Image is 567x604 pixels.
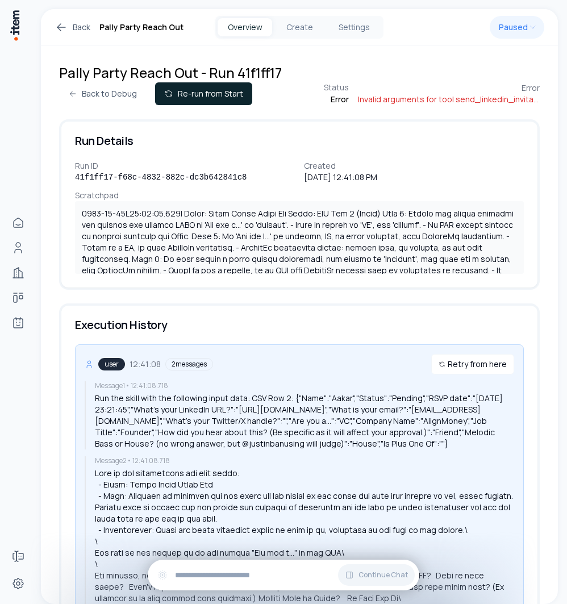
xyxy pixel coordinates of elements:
a: Back [55,20,90,34]
button: Retry from here [431,354,514,374]
div: Message 1 • 12:41:08.718 [95,381,514,390]
div: Error [358,82,540,94]
button: Settings [327,18,381,36]
div: Message 2 • 12:41:08.718 [95,456,514,465]
div: 41f1ff17-f68c-4832-882c-dc3b642841c8 [75,172,295,183]
button: Continue Chat [338,564,415,586]
div: Status [324,82,349,93]
div: error [324,93,349,106]
a: Forms [7,545,30,568]
div: Created [304,160,524,172]
span: 12:41:08 [130,359,161,370]
div: 0983-15-45L25:02:05.629I Dolor: Sitam Conse Adipi Eli Seddo: EIU Tem 2 (Incid) Utla 6: Etdolo mag... [75,201,524,274]
a: Contacts [7,236,30,259]
button: Create [272,18,327,36]
a: deals [7,286,30,309]
div: Run the skill with the following input data: CSV Row 2: {"Name":"Aakar","Status":"Pending","RSVP ... [95,393,514,449]
div: Continue Chat [148,560,419,590]
button: Overview [218,18,272,36]
h1: Pally Party Reach Out [99,20,184,34]
div: 2 messages [165,358,213,370]
a: Home [7,211,30,234]
h1: Pally Party Reach Out - Run 41f1ff17 [59,64,282,82]
div: [DATE] 12:41:08 PM [304,172,524,183]
button: Re-run from Start [155,82,252,105]
div: Invalid arguments for tool send_linkedin_invitation: Type validation failed: Value: {"contactId":... [358,94,540,105]
img: Item Brain Logo [9,9,20,41]
a: Agents [7,311,30,334]
div: Scratchpad [75,190,524,201]
a: Companies [7,261,30,284]
button: Back to Debug [59,82,146,105]
h3: Run Details [75,135,524,147]
h3: Execution History [75,319,524,331]
div: user [98,358,125,370]
div: Run ID [75,160,295,172]
a: Settings [7,572,30,595]
span: Continue Chat [358,570,408,580]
